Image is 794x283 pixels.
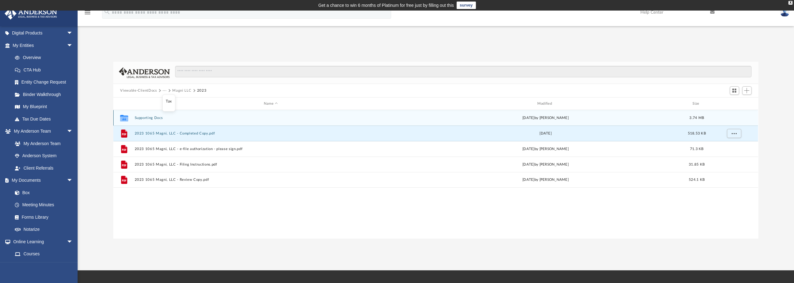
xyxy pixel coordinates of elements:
i: menu [84,9,91,16]
span: arrow_drop_down [67,125,79,138]
div: [DATE] by [PERSON_NAME] [409,162,682,167]
button: ··· [163,88,167,94]
div: Size [684,101,709,107]
a: CTA Hub [9,64,82,76]
img: Anderson Advisors Platinum Portal [3,7,59,20]
span: arrow_drop_down [67,27,79,40]
button: 2023 1065 Magni, LLC - e-file authorization - please sign.pdf [135,147,407,151]
a: Client Referrals [9,162,79,174]
div: Name [134,101,407,107]
a: My Entitiesarrow_drop_down [4,39,82,52]
input: Search files and folders [175,66,751,78]
button: Magni LLC [172,88,191,94]
a: Digital Productsarrow_drop_down [4,27,82,39]
div: id [116,101,132,107]
a: My Documentsarrow_drop_down [4,174,79,187]
span: arrow_drop_down [67,174,79,187]
a: Overview [9,52,82,64]
a: Box [9,186,76,199]
a: My Blueprint [9,101,79,113]
div: id [712,101,756,107]
div: close [788,1,792,5]
div: Modified [409,101,682,107]
a: Notarize [9,223,79,236]
div: [DATE] by [PERSON_NAME] [409,115,682,121]
a: Courses [9,248,79,260]
div: [DATE] by [PERSON_NAME] [409,146,682,152]
span: 3.74 MB [689,116,704,120]
a: Entity Change Request [9,76,82,89]
a: Meeting Minutes [9,199,79,211]
span: 31.85 KB [689,163,705,166]
div: [DATE] by [PERSON_NAME] [409,177,682,183]
a: Forms Library [9,211,76,223]
button: 2023 1065 Magni, LLC - Review Copy.pdf [135,178,407,182]
button: 2023 1065 Magni, LLC - Filing Instructions.pdf [135,162,407,167]
span: arrow_drop_down [67,235,79,248]
a: Online Learningarrow_drop_down [4,235,79,248]
a: survey [457,2,476,9]
button: Add [742,86,751,95]
div: [DATE] [409,131,682,136]
a: My Anderson Team [9,137,76,150]
li: Tax [166,98,172,105]
button: Switch to Grid View [730,86,739,95]
button: More options [727,129,741,138]
img: User Pic [780,8,789,17]
a: Video Training [9,260,76,272]
button: Viewable-ClientDocs [120,88,157,94]
button: Supporting Docs [135,116,407,120]
span: 518.53 KB [688,132,706,135]
div: grid [113,110,758,239]
a: Anderson System [9,150,79,162]
i: search [104,8,111,15]
a: My Anderson Teamarrow_drop_down [4,125,79,138]
span: 524.1 KB [689,178,705,181]
a: Binder Walkthrough [9,88,82,101]
a: Tax Due Dates [9,113,82,125]
ul: ··· [162,94,175,111]
a: menu [84,12,91,16]
div: Get a chance to win 6 months of Platinum for free just by filling out this [318,2,454,9]
span: 71.3 KB [690,147,704,151]
button: 2023 [197,88,207,94]
button: 2023 1065 Magni, LLC - Completed Copy.pdf [135,131,407,135]
span: arrow_drop_down [67,39,79,52]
